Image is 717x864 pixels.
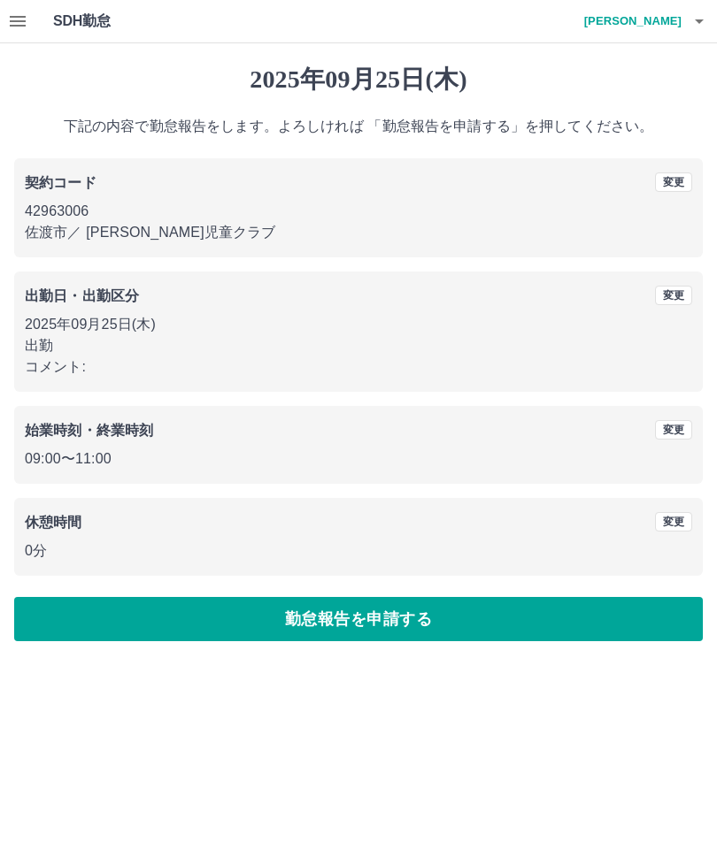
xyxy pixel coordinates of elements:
button: 勤怠報告を申請する [14,597,703,641]
p: 09:00 〜 11:00 [25,448,692,470]
b: 休憩時間 [25,515,82,530]
p: 下記の内容で勤怠報告をします。よろしければ 「勤怠報告を申請する」を押してください。 [14,116,703,137]
p: 0分 [25,540,692,562]
p: コメント: [25,356,692,378]
p: 42963006 [25,201,692,222]
p: 2025年09月25日(木) [25,314,692,335]
p: 佐渡市 ／ [PERSON_NAME]児童クラブ [25,222,692,243]
b: 契約コード [25,175,96,190]
button: 変更 [655,420,692,440]
p: 出勤 [25,335,692,356]
button: 変更 [655,286,692,305]
button: 変更 [655,512,692,531]
h1: 2025年09月25日(木) [14,65,703,95]
button: 変更 [655,172,692,192]
b: 始業時刻・終業時刻 [25,423,153,438]
b: 出勤日・出勤区分 [25,288,139,303]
